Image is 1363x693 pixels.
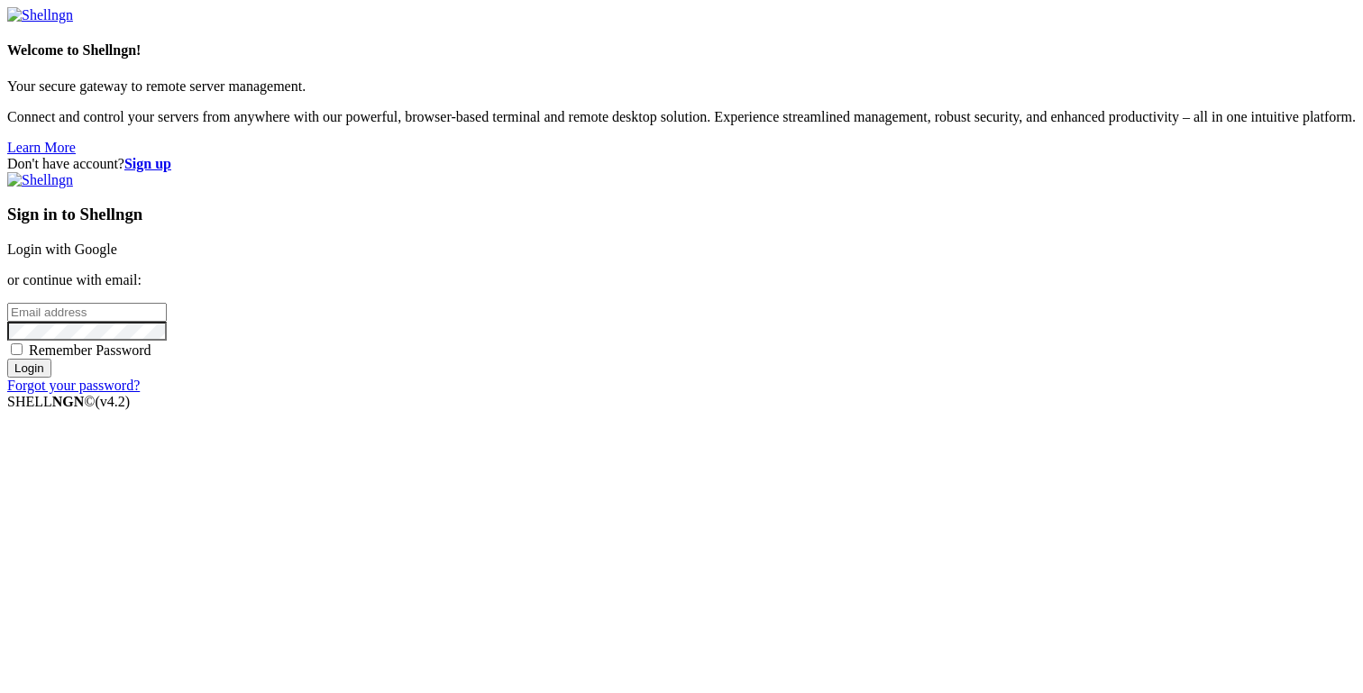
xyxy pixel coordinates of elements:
[7,140,76,155] a: Learn More
[11,343,23,355] input: Remember Password
[7,303,167,322] input: Email address
[7,7,73,23] img: Shellngn
[52,394,85,409] b: NGN
[124,156,171,171] a: Sign up
[7,78,1356,95] p: Your secure gateway to remote server management.
[7,205,1356,224] h3: Sign in to Shellngn
[7,272,1356,288] p: or continue with email:
[7,394,130,409] span: SHELL ©
[29,342,151,358] span: Remember Password
[7,156,1356,172] div: Don't have account?
[7,359,51,378] input: Login
[96,394,131,409] span: 4.2.0
[7,378,140,393] a: Forgot your password?
[7,172,73,188] img: Shellngn
[7,242,117,257] a: Login with Google
[7,42,1356,59] h4: Welcome to Shellngn!
[7,109,1356,125] p: Connect and control your servers from anywhere with our powerful, browser-based terminal and remo...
